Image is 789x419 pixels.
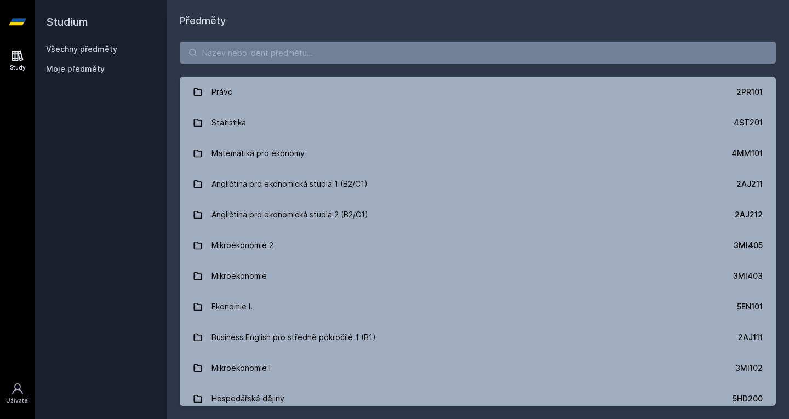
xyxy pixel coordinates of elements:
[211,357,271,379] div: Mikroekonomie I
[180,107,776,138] a: Statistika 4ST201
[211,173,368,195] div: Angličtina pro ekonomická studia 1 (B2/C1)
[180,230,776,261] a: Mikroekonomie 2 3MI405
[735,363,763,374] div: 3MI102
[211,81,233,103] div: Právo
[736,87,763,97] div: 2PR101
[10,64,26,72] div: Study
[211,388,284,410] div: Hospodářské dějiny
[180,291,776,322] a: Ekonomie I. 5EN101
[46,44,117,54] a: Všechny předměty
[731,148,763,159] div: 4MM101
[734,117,763,128] div: 4ST201
[180,322,776,353] a: Business English pro středně pokročilé 1 (B1) 2AJ111
[180,353,776,383] a: Mikroekonomie I 3MI102
[180,42,776,64] input: Název nebo ident předmětu…
[733,271,763,282] div: 3MI403
[211,204,368,226] div: Angličtina pro ekonomická studia 2 (B2/C1)
[211,112,246,134] div: Statistika
[180,169,776,199] a: Angličtina pro ekonomická studia 1 (B2/C1) 2AJ211
[180,77,776,107] a: Právo 2PR101
[180,138,776,169] a: Matematika pro ekonomy 4MM101
[180,199,776,230] a: Angličtina pro ekonomická studia 2 (B2/C1) 2AJ212
[735,209,763,220] div: 2AJ212
[180,261,776,291] a: Mikroekonomie 3MI403
[211,296,253,318] div: Ekonomie I.
[2,377,33,410] a: Uživatel
[46,64,105,74] span: Moje předměty
[736,179,763,190] div: 2AJ211
[2,44,33,77] a: Study
[737,301,763,312] div: 5EN101
[211,234,273,256] div: Mikroekonomie 2
[734,240,763,251] div: 3MI405
[738,332,763,343] div: 2AJ111
[6,397,29,405] div: Uživatel
[211,326,376,348] div: Business English pro středně pokročilé 1 (B1)
[733,393,763,404] div: 5HD200
[180,13,776,28] h1: Předměty
[211,142,305,164] div: Matematika pro ekonomy
[211,265,267,287] div: Mikroekonomie
[180,383,776,414] a: Hospodářské dějiny 5HD200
